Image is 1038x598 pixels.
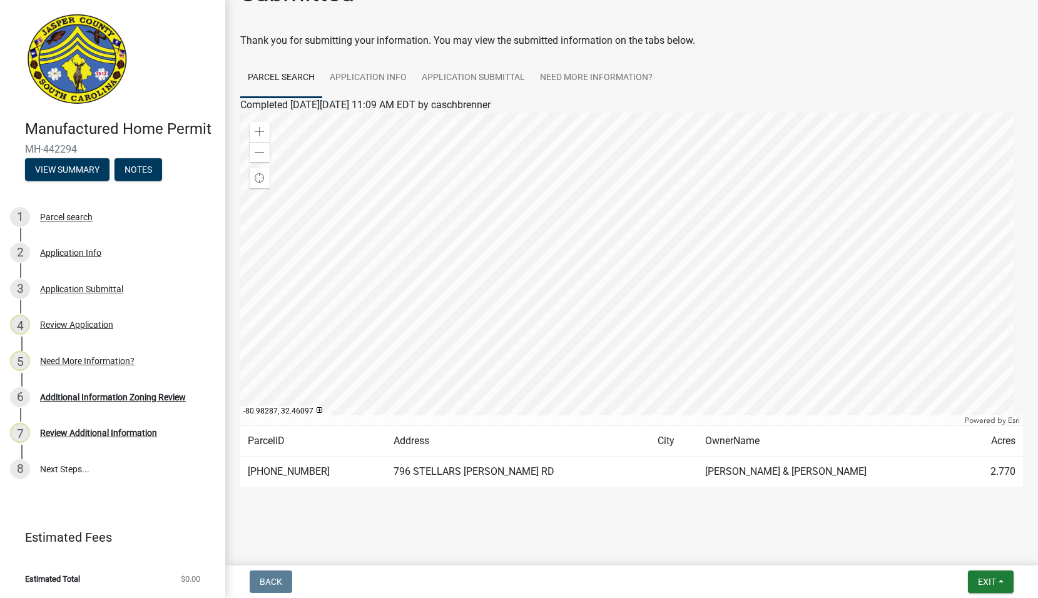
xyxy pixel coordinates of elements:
div: 5 [10,351,30,371]
td: ParcelID [240,426,386,457]
td: 796 STELLARS [PERSON_NAME] RD [386,457,650,487]
div: Application Submittal [40,285,123,293]
span: Completed [DATE][DATE] 11:09 AM EDT by caschbrenner [240,99,491,111]
div: 8 [10,459,30,479]
div: Review Application [40,320,113,329]
div: Application Info [40,248,101,257]
h4: Manufactured Home Permit [25,120,215,138]
td: City [650,426,698,457]
div: Parcel search [40,213,93,221]
td: 2.770 [963,457,1023,487]
button: Back [250,570,292,593]
td: [PHONE_NUMBER] [240,457,386,487]
td: Address [386,426,650,457]
span: $0.00 [181,575,200,583]
div: Zoom out [250,142,270,162]
span: MH-442294 [25,143,200,155]
div: 3 [10,279,30,299]
button: Exit [968,570,1014,593]
div: Powered by [962,415,1023,425]
div: Review Additional Information [40,428,157,437]
wm-modal-confirm: Summary [25,165,109,175]
div: 1 [10,207,30,227]
a: Need More Information? [532,58,660,98]
a: Parcel search [240,58,322,98]
wm-modal-confirm: Notes [114,165,162,175]
span: Exit [978,577,996,587]
div: Find my location [250,168,270,188]
td: [PERSON_NAME] & [PERSON_NAME] [698,457,963,487]
span: Estimated Total [25,575,80,583]
div: Thank you for submitting your information. You may view the submitted information on the tabs below. [240,33,1023,48]
div: Zoom in [250,122,270,142]
div: 6 [10,387,30,407]
button: View Summary [25,158,109,181]
a: Application Info [322,58,414,98]
td: Acres [963,426,1023,457]
a: Application Submittal [414,58,532,98]
div: 2 [10,243,30,263]
img: Jasper County, South Carolina [25,13,130,107]
div: Additional Information Zoning Review [40,393,186,402]
div: Need More Information? [40,357,135,365]
td: OwnerName [698,426,963,457]
span: Back [260,577,282,587]
div: 4 [10,315,30,335]
a: Estimated Fees [10,525,205,550]
button: Notes [114,158,162,181]
div: 7 [10,423,30,443]
a: Esri [1008,416,1020,425]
